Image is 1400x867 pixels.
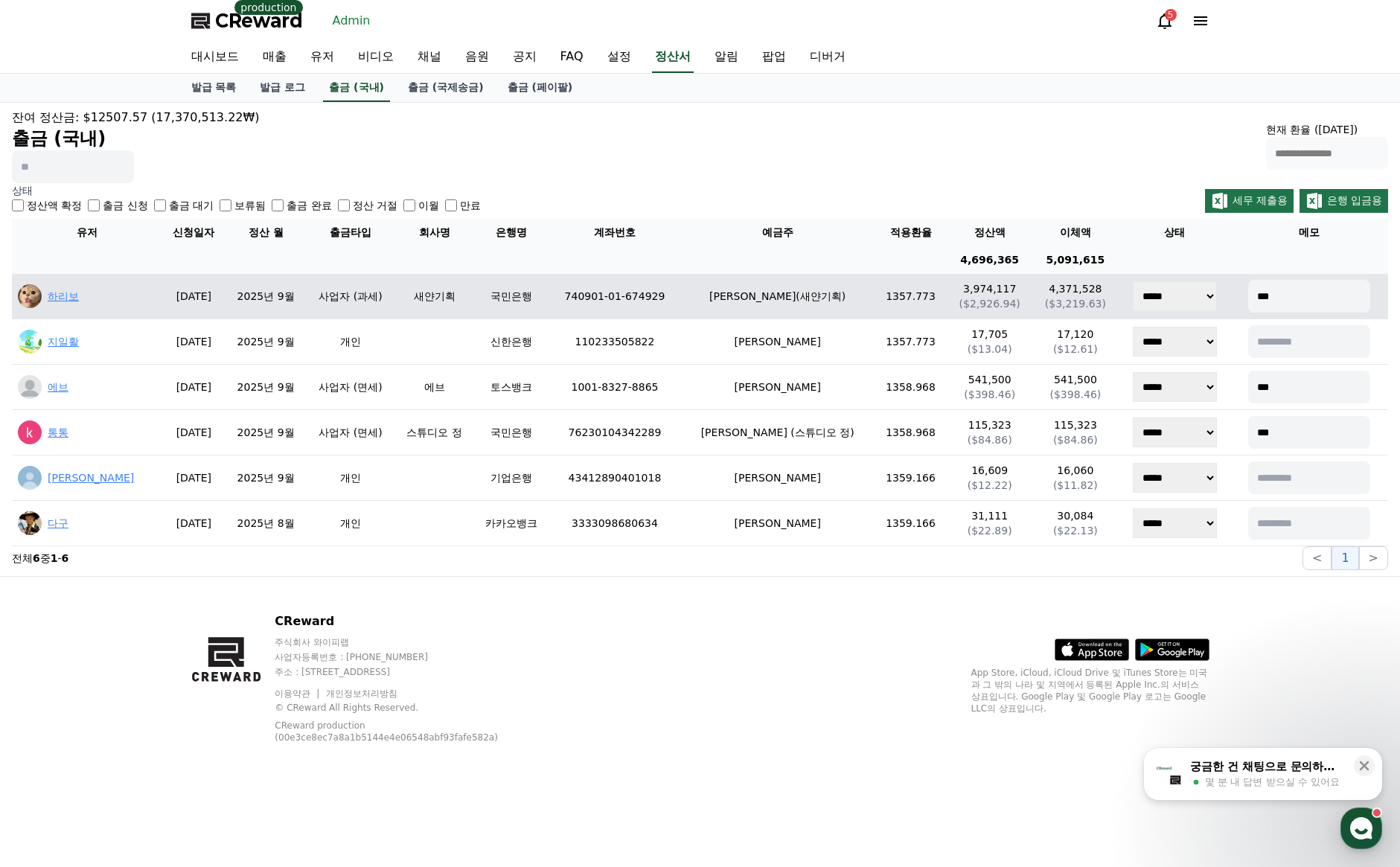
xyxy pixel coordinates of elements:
[652,42,694,73] a: 정산서
[162,319,225,365] td: [DATE]
[323,74,390,102] a: 출금 (국내)
[48,472,134,484] a: [PERSON_NAME]
[307,501,395,546] td: 개인
[1038,508,1112,523] p: 30,084
[875,319,947,365] td: 1357.773
[230,494,248,506] span: 설정
[226,501,307,546] td: 2025년 8월
[680,501,875,546] td: [PERSON_NAME]
[1038,327,1112,342] p: 17,120
[326,688,397,699] a: 개인정보처리방침
[18,375,42,399] img: profile_blank.webp
[327,9,377,33] a: Admin
[275,702,536,714] p: © CReward All Rights Reserved.
[234,198,266,213] label: 보류됨
[418,198,439,213] label: 이월
[162,501,225,546] td: [DATE]
[549,410,681,455] td: 76230104342289
[1038,523,1112,538] p: ($22.13)
[12,110,79,124] span: 잔여 정산금:
[275,612,536,630] p: CReward
[474,501,549,546] td: 카카오뱅크
[1302,546,1332,570] button: <
[226,319,307,365] td: 2025년 9월
[162,219,225,246] th: 신청일자
[179,74,249,102] a: 발급 목록
[12,127,260,150] h2: 출금 (국내)
[162,410,225,455] td: [DATE]
[275,636,536,648] p: 주식회사 와이피랩
[680,455,875,501] td: [PERSON_NAME]
[474,219,549,246] th: 은행명
[875,410,947,455] td: 1358.968
[1038,432,1112,447] p: ($84.86)
[549,42,595,73] a: FAQ
[18,284,42,308] img: ACg8ocLOmR619qD5XjEFh2fKLs4Q84ZWuCVfCizvQOTI-vw1qp5kxHyZ=s96-c
[1038,252,1112,268] p: 5,091,615
[875,455,947,501] td: 1359.166
[395,410,474,455] td: 스튜디오 정
[549,455,681,501] td: 43412890401018
[169,198,214,213] label: 출금 대기
[346,42,406,73] a: 비디오
[460,198,481,213] label: 만료
[406,42,453,73] a: 채널
[83,110,260,124] span: $12507.57 (17,370,513.22₩)
[98,472,192,509] a: 대화
[496,74,585,102] a: 출금 (페이팔)
[48,426,68,438] a: 통통
[953,508,1026,523] p: 31,111
[248,74,317,102] a: 발급 로그
[549,319,681,365] td: 110233505822
[971,667,1209,714] p: App Store, iCloud, iCloud Drive 및 iTunes Store는 미국과 그 밖의 나라 및 지역에서 등록된 Apple Inc.의 서비스 상표입니다. Goo...
[549,274,681,319] td: 740901-01-674929
[12,183,481,198] p: 상태
[680,365,875,410] td: [PERSON_NAME]
[501,42,549,73] a: 공지
[1038,463,1112,478] p: 16,060
[12,219,162,246] th: 유저
[953,372,1026,387] p: 541,500
[953,342,1026,356] p: ($13.04)
[307,219,395,246] th: 출금타입
[474,274,549,319] td: 국민은행
[136,495,154,507] span: 대화
[226,365,307,410] td: 2025년 9월
[1038,342,1112,356] p: ($12.61)
[353,198,397,213] label: 정산 거절
[549,219,681,246] th: 계좌번호
[48,381,68,393] a: 에브
[287,198,331,213] label: 출금 완료
[953,296,1026,311] p: ($2,926.94)
[595,42,643,73] a: 설정
[875,274,947,319] td: 1357.773
[179,42,251,73] a: 대시보드
[1038,417,1112,432] p: 115,323
[275,651,536,663] p: 사업자등록번호 : [PHONE_NUMBER]
[62,552,69,564] strong: 6
[251,42,298,73] a: 매출
[1038,296,1112,311] p: ($3,219.63)
[875,365,947,410] td: 1358.968
[703,42,750,73] a: 알림
[947,219,1032,246] th: 정산액
[953,327,1026,342] p: 17,705
[1038,478,1112,493] p: ($11.82)
[27,198,82,213] label: 정산액 확정
[48,290,79,302] a: 하리보
[226,219,307,246] th: 정산 월
[18,511,42,535] img: ACg8ocLyDofSIGECPDFlu-0oo7Kf9VRXfk7YgKmMapYc6V2_Z05f8nso=s96-c
[192,472,286,509] a: 설정
[1266,122,1388,137] p: 현재 환율 ([DATE])
[1032,219,1118,246] th: 이체액
[875,501,947,546] td: 1359.166
[1205,189,1294,213] button: 세무 제출용
[162,274,225,319] td: [DATE]
[1038,387,1112,402] p: ($398.46)
[48,517,68,529] a: 다구
[51,552,58,564] strong: 1
[953,463,1026,478] p: 16,609
[103,198,147,213] label: 출금 신청
[33,552,40,564] strong: 6
[395,274,474,319] td: 새얀기획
